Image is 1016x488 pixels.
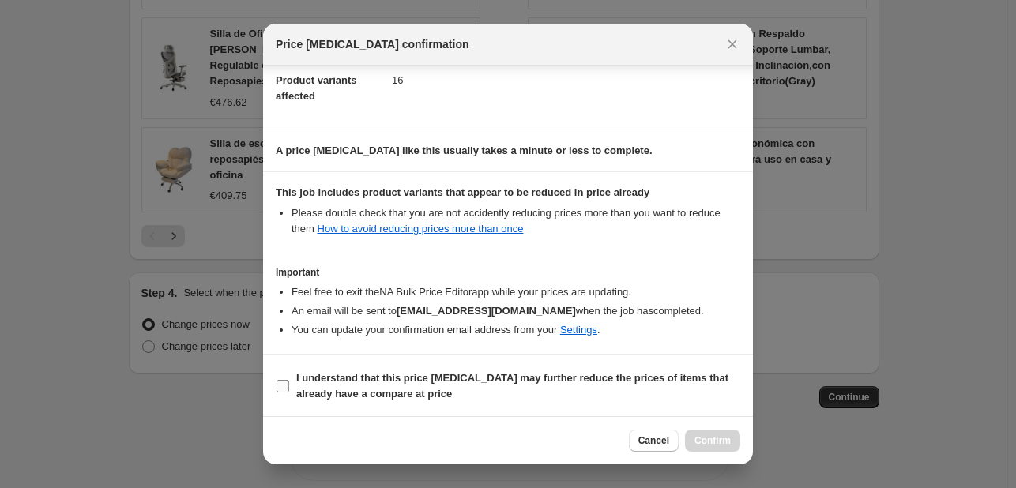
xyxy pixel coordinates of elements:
li: You can update your confirmation email address from your . [292,322,740,338]
span: Price [MEDICAL_DATA] confirmation [276,36,469,52]
span: Cancel [638,434,669,447]
span: Product variants affected [276,74,357,102]
h3: Important [276,266,740,279]
button: Close [721,33,743,55]
button: Cancel [629,430,679,452]
li: Please double check that you are not accidently reducing prices more than you want to reduce them [292,205,740,237]
dd: 16 [392,59,740,101]
li: Feel free to exit the NA Bulk Price Editor app while your prices are updating. [292,284,740,300]
a: How to avoid reducing prices more than once [318,223,524,235]
b: I understand that this price [MEDICAL_DATA] may further reduce the prices of items that already h... [296,372,728,400]
b: [EMAIL_ADDRESS][DOMAIN_NAME] [397,305,576,317]
a: Settings [560,324,597,336]
b: A price [MEDICAL_DATA] like this usually takes a minute or less to complete. [276,145,653,156]
li: An email will be sent to when the job has completed . [292,303,740,319]
b: This job includes product variants that appear to be reduced in price already [276,186,649,198]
